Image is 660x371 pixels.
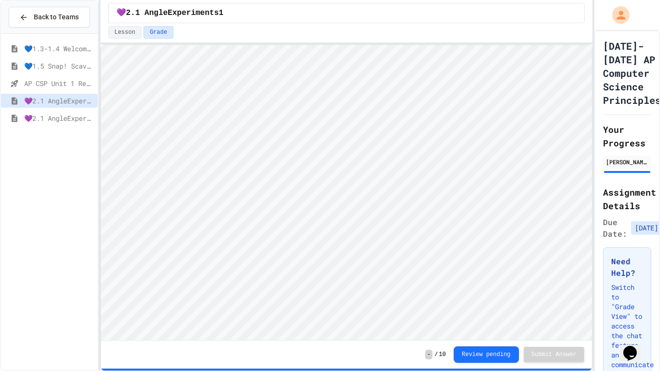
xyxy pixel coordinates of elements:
[24,113,94,123] span: 💜2.1 AngleExperiments2
[606,157,648,166] div: [PERSON_NAME]
[9,7,90,28] button: Back to Teams
[439,351,445,358] span: 10
[101,45,592,340] iframe: To enrich screen reader interactions, please activate Accessibility in Grammarly extension settings
[24,61,94,71] span: 💙1.5 Snap! ScavengerHunt
[619,332,650,361] iframe: chat widget
[603,123,651,150] h2: Your Progress
[24,78,94,88] span: AP CSP Unit 1 Review
[611,256,643,279] h3: Need Help?
[108,26,142,39] button: Lesson
[425,350,432,359] span: -
[116,7,224,19] span: 💜2.1 AngleExperiments1
[602,4,632,26] div: My Account
[603,216,627,240] span: Due Date:
[24,96,94,106] span: 💜2.1 AngleExperiments1
[454,346,519,363] button: Review pending
[434,351,438,358] span: /
[531,351,577,358] span: Submit Answer
[24,43,94,54] span: 💙1.3-1.4 WelcometoSnap!
[143,26,173,39] button: Grade
[34,12,79,22] span: Back to Teams
[603,185,651,213] h2: Assignment Details
[524,347,585,362] button: Submit Answer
